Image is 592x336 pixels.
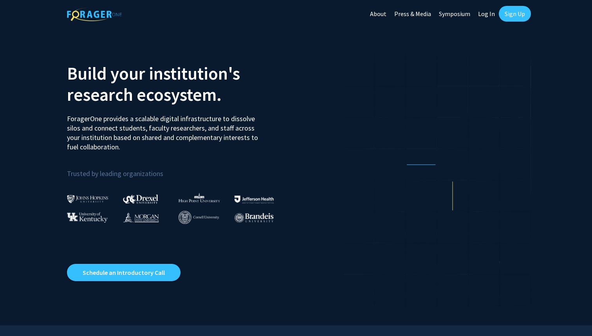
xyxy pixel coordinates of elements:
[67,264,180,281] a: Opens in a new tab
[235,196,274,203] img: Thomas Jefferson University
[235,213,274,223] img: Brandeis University
[67,195,108,203] img: Johns Hopkins University
[179,193,220,202] img: High Point University
[179,211,219,224] img: Cornell University
[67,212,108,223] img: University of Kentucky
[499,6,531,22] a: Sign Up
[67,108,264,152] p: ForagerOne provides a scalable digital infrastructure to dissolve silos and connect students, fac...
[123,212,159,222] img: Morgan State University
[123,194,158,203] img: Drexel University
[67,158,290,180] p: Trusted by leading organizations
[67,63,290,105] h2: Build your institution's research ecosystem.
[67,7,122,21] img: ForagerOne Logo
